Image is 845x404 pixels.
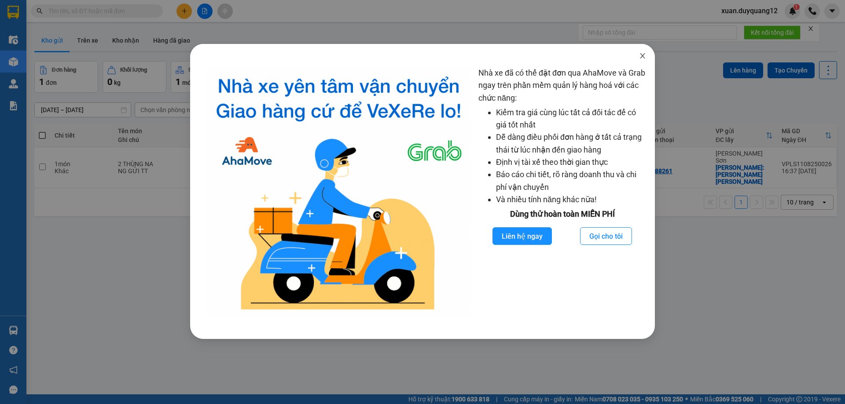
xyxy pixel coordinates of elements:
[496,156,646,168] li: Định vị tài xế theo thời gian thực
[496,106,646,131] li: Kiểm tra giá cùng lúc tất cả đối tác để có giá tốt nhất
[589,231,623,242] span: Gọi cho tôi
[478,208,646,220] div: Dùng thử hoàn toàn MIỄN PHÍ
[496,193,646,206] li: Và nhiều tính năng khác nữa!
[496,131,646,156] li: Dễ dàng điều phối đơn hàng ở tất cả trạng thái từ lúc nhận đến giao hàng
[496,168,646,193] li: Báo cáo chi tiết, rõ ràng doanh thu và chi phí vận chuyển
[492,227,552,245] button: Liên hệ ngay
[206,67,471,317] img: logo
[478,67,646,317] div: Nhà xe đã có thể đặt đơn qua AhaMove và Grab ngay trên phần mềm quản lý hàng hoá với các chức năng:
[639,52,646,59] span: close
[630,44,655,69] button: Close
[502,231,543,242] span: Liên hệ ngay
[580,227,632,245] button: Gọi cho tôi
